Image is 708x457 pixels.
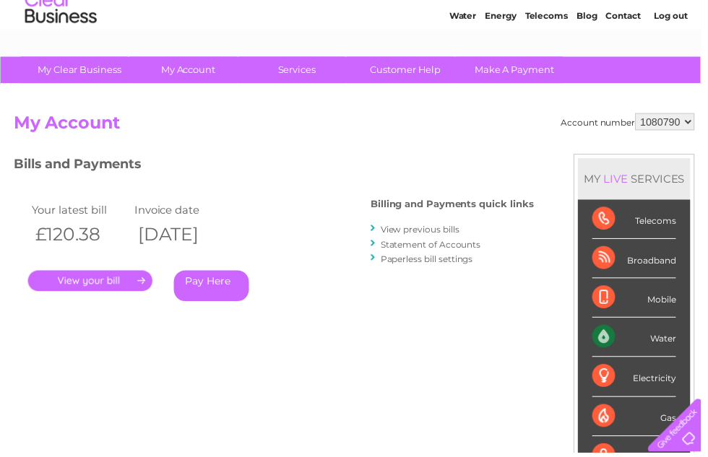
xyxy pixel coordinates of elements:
[607,174,637,188] div: LIVE
[530,61,574,72] a: Telecoms
[612,61,647,72] a: Contact
[384,256,478,267] a: Paperless bill settings
[350,58,470,84] a: Customer Help
[176,274,251,305] a: Pay Here
[566,115,701,132] div: Account number
[598,321,683,361] div: Water
[384,227,464,238] a: View previous bills
[584,160,697,201] div: MY SERVICES
[454,61,481,72] a: Water
[460,58,579,84] a: Make A Payment
[132,203,236,222] td: Invoice date
[598,202,683,242] div: Telecoms
[28,203,132,222] td: Your latest bill
[28,222,132,252] th: £120.38
[598,361,683,401] div: Electricity
[131,58,250,84] a: My Account
[436,7,535,25] a: 0333 014 3131
[598,242,683,282] div: Broadband
[598,282,683,321] div: Mobile
[490,61,522,72] a: Energy
[21,58,140,84] a: My Clear Business
[14,115,701,142] h2: My Account
[384,242,485,253] a: Statement of Accounts
[132,222,236,252] th: [DATE]
[14,156,539,181] h3: Bills and Payments
[374,201,539,212] h4: Billing and Payments quick links
[598,401,683,441] div: Gas
[28,274,154,295] a: .
[582,61,603,72] a: Blog
[660,61,694,72] a: Log out
[241,58,360,84] a: Services
[25,38,98,82] img: logo.png
[14,8,696,70] div: Clear Business is a trading name of Verastar Limited (registered in [GEOGRAPHIC_DATA] No. 3667643...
